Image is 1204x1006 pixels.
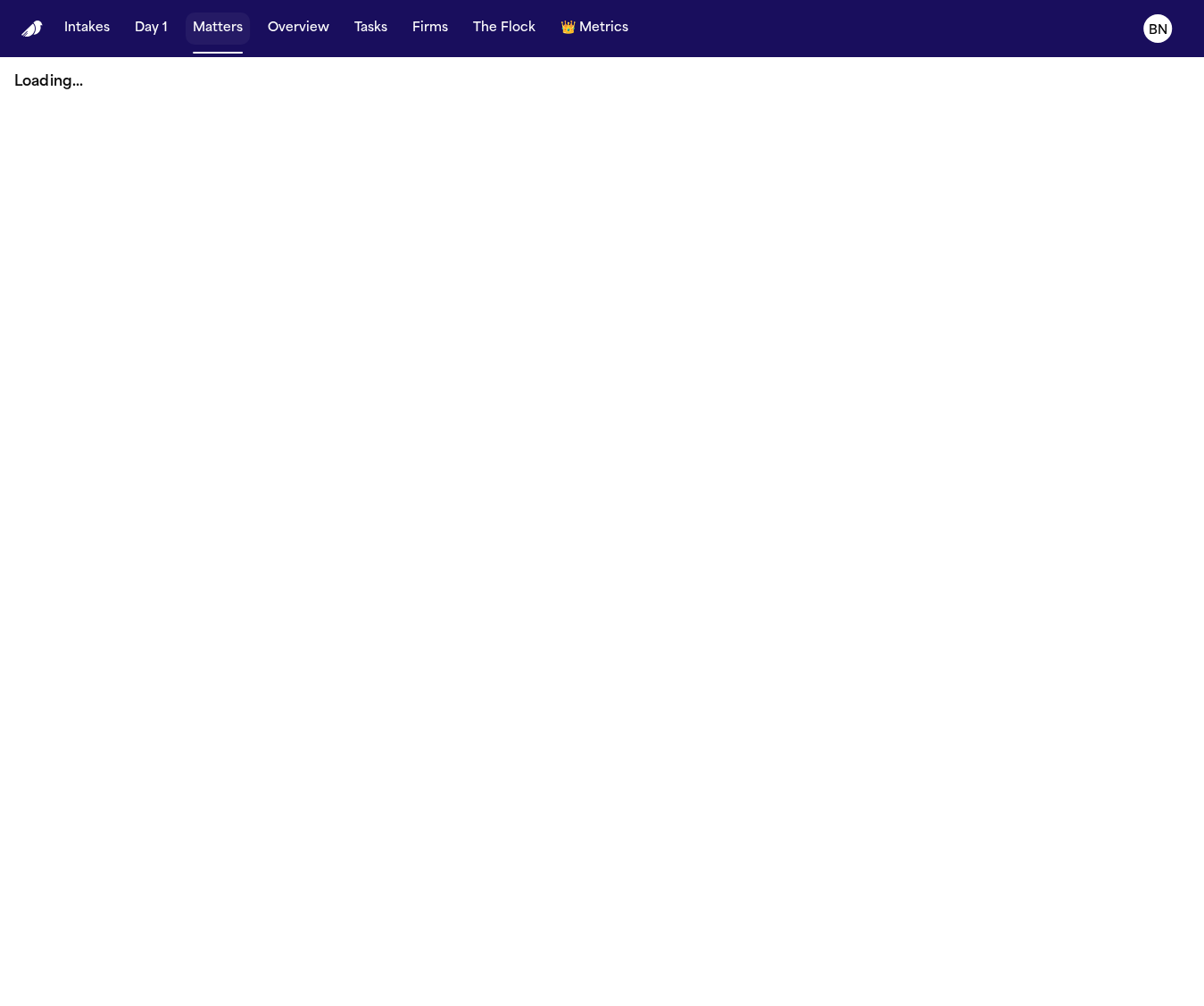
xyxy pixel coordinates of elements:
[21,21,43,37] a: Home
[14,71,1190,93] p: Loading...
[347,12,394,45] button: Tasks
[261,12,336,45] button: Overview
[553,12,635,45] button: crownMetrics
[21,21,43,37] img: Finch Logo
[186,12,250,45] button: Matters
[466,12,543,45] button: The Flock
[128,12,175,45] button: Day 1
[405,12,455,45] button: Firms
[57,12,117,45] button: Intakes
